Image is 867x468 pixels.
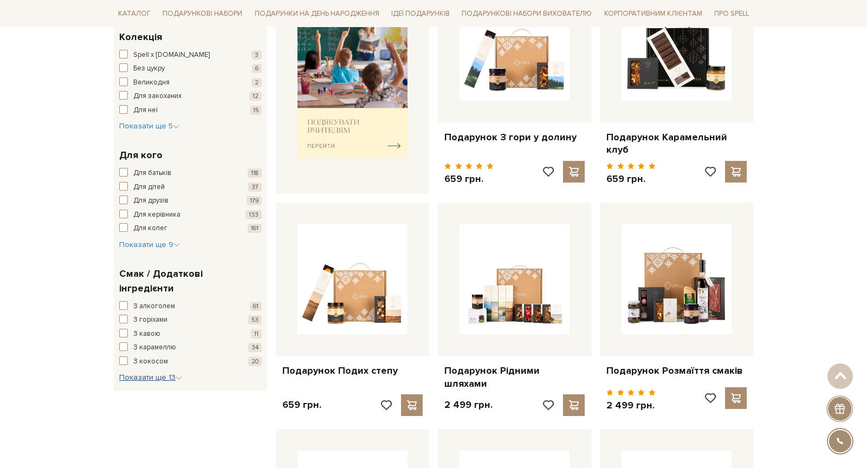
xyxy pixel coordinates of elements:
[119,182,262,193] button: Для дітей 37
[119,196,262,206] button: Для друзів 179
[444,131,585,144] a: Подарунок З гори у долину
[119,372,182,383] button: Показати ще 13
[248,343,262,352] span: 34
[249,92,262,101] span: 12
[710,5,753,22] a: Про Spell
[133,210,180,220] span: Для керівника
[133,91,182,102] span: Для закоханих
[133,196,169,206] span: Для друзів
[133,77,170,88] span: Великодня
[119,91,262,102] button: Для закоханих 12
[119,168,262,179] button: Для батьків 118
[250,106,262,115] span: 15
[248,315,262,324] span: 53
[606,365,747,377] a: Подарунок Розмаїття смаків
[606,399,656,412] p: 2 499 грн.
[119,210,262,220] button: Для керівника 133
[248,168,262,178] span: 118
[248,224,262,233] span: 161
[606,131,747,157] a: Подарунок Карамельний клуб
[133,50,210,61] span: Spell x [DOMAIN_NAME]
[251,78,262,87] span: 2
[158,5,247,22] a: Подарункові набори
[119,266,259,296] span: Смак / Додаткові інгредієнти
[119,50,262,61] button: Spell x [DOMAIN_NAME] 3
[250,5,384,22] a: Подарунки на День народження
[119,329,262,340] button: З кавою 11
[119,315,262,326] button: З горіхами 53
[119,121,179,132] button: Показати ще 5
[387,5,454,22] a: Ідеї подарунків
[133,356,168,367] span: З кокосом
[119,356,262,367] button: З кокосом 20
[133,329,160,340] span: З кавою
[119,240,180,249] span: Показати ще 9
[119,63,262,74] button: Без цукру 6
[282,399,321,411] p: 659 грн.
[119,342,262,353] button: З карамеллю 34
[119,77,262,88] button: Великодня 2
[250,302,262,311] span: 61
[114,5,155,22] a: Каталог
[457,4,596,23] a: Подарункові набори вихователю
[133,315,167,326] span: З горіхами
[119,373,182,382] span: Показати ще 13
[297,5,407,158] img: banner
[133,301,175,312] span: З алкоголем
[119,148,163,162] span: Для кого
[282,365,423,377] a: Подарунок Подих степу
[119,105,262,116] button: Для неї 15
[119,301,262,312] button: З алкоголем 61
[133,63,165,74] span: Без цукру
[119,239,180,250] button: Показати ще 9
[444,173,494,185] p: 659 грн.
[606,173,656,185] p: 659 грн.
[251,50,262,60] span: 3
[119,121,179,131] span: Показати ще 5
[444,365,585,390] a: Подарунок Рідними шляхами
[133,342,176,353] span: З карамеллю
[119,223,262,234] button: Для колег 161
[133,105,158,116] span: Для неї
[245,210,262,219] span: 133
[133,168,171,179] span: Для батьків
[133,182,165,193] span: Для дітей
[133,223,167,234] span: Для колег
[119,30,162,44] span: Колекція
[248,183,262,192] span: 37
[247,196,262,205] span: 179
[248,357,262,366] span: 20
[600,4,707,23] a: Корпоративним клієнтам
[444,399,493,411] p: 2 499 грн.
[251,329,262,339] span: 11
[252,64,262,73] span: 6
